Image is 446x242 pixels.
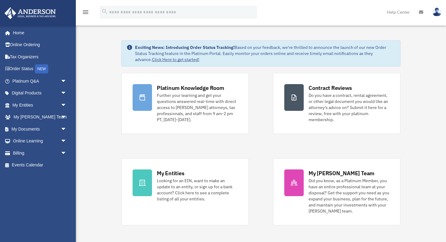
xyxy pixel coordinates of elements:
span: arrow_drop_down [61,123,73,135]
a: Click Here to get started! [152,57,199,62]
a: Home [4,27,73,39]
a: My [PERSON_NAME] Teamarrow_drop_down [4,111,76,123]
div: My [PERSON_NAME] Team [309,169,374,177]
a: Online Learningarrow_drop_down [4,135,76,147]
strong: Exciting News: Introducing Order Status Tracking! [135,45,235,50]
a: Platinum Knowledge Room Further your learning and get your questions answered real-time with dire... [121,73,249,134]
img: User Pic [432,8,441,16]
a: My Entitiesarrow_drop_down [4,99,76,111]
a: Platinum Q&Aarrow_drop_down [4,75,76,87]
span: arrow_drop_down [61,147,73,159]
span: arrow_drop_down [61,135,73,148]
div: Did you know, as a Platinum Member, you have an entire professional team at your disposal? Get th... [309,178,389,214]
div: Contract Reviews [309,84,352,92]
a: Tax Organizers [4,51,76,63]
i: search [101,8,108,15]
a: Events Calendar [4,159,76,171]
div: NEW [35,64,48,73]
a: Online Ordering [4,39,76,51]
a: Order StatusNEW [4,63,76,75]
a: Billingarrow_drop_down [4,147,76,159]
a: My Entities Looking for an EIN, want to make an update to an entity, or sign up for a bank accoun... [121,158,249,225]
div: Looking for an EIN, want to make an update to an entity, or sign up for a bank account? Click her... [157,178,238,202]
a: Contract Reviews Do you have a contract, rental agreement, or other legal document you would like... [273,73,400,134]
div: Based on your feedback, we're thrilled to announce the launch of our new Order Status Tracking fe... [135,44,395,63]
span: arrow_drop_down [61,111,73,124]
div: Further your learning and get your questions answered real-time with direct access to [PERSON_NAM... [157,92,238,123]
div: Do you have a contract, rental agreement, or other legal document you would like an attorney's ad... [309,92,389,123]
a: menu [82,11,89,16]
span: arrow_drop_down [61,99,73,111]
i: menu [82,9,89,16]
span: arrow_drop_down [61,75,73,87]
div: My Entities [157,169,184,177]
img: Anderson Advisors Platinum Portal [3,7,58,19]
span: arrow_drop_down [61,87,73,100]
a: My Documentsarrow_drop_down [4,123,76,135]
a: My [PERSON_NAME] Team Did you know, as a Platinum Member, you have an entire professional team at... [273,158,400,225]
div: Platinum Knowledge Room [157,84,224,92]
a: Digital Productsarrow_drop_down [4,87,76,99]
